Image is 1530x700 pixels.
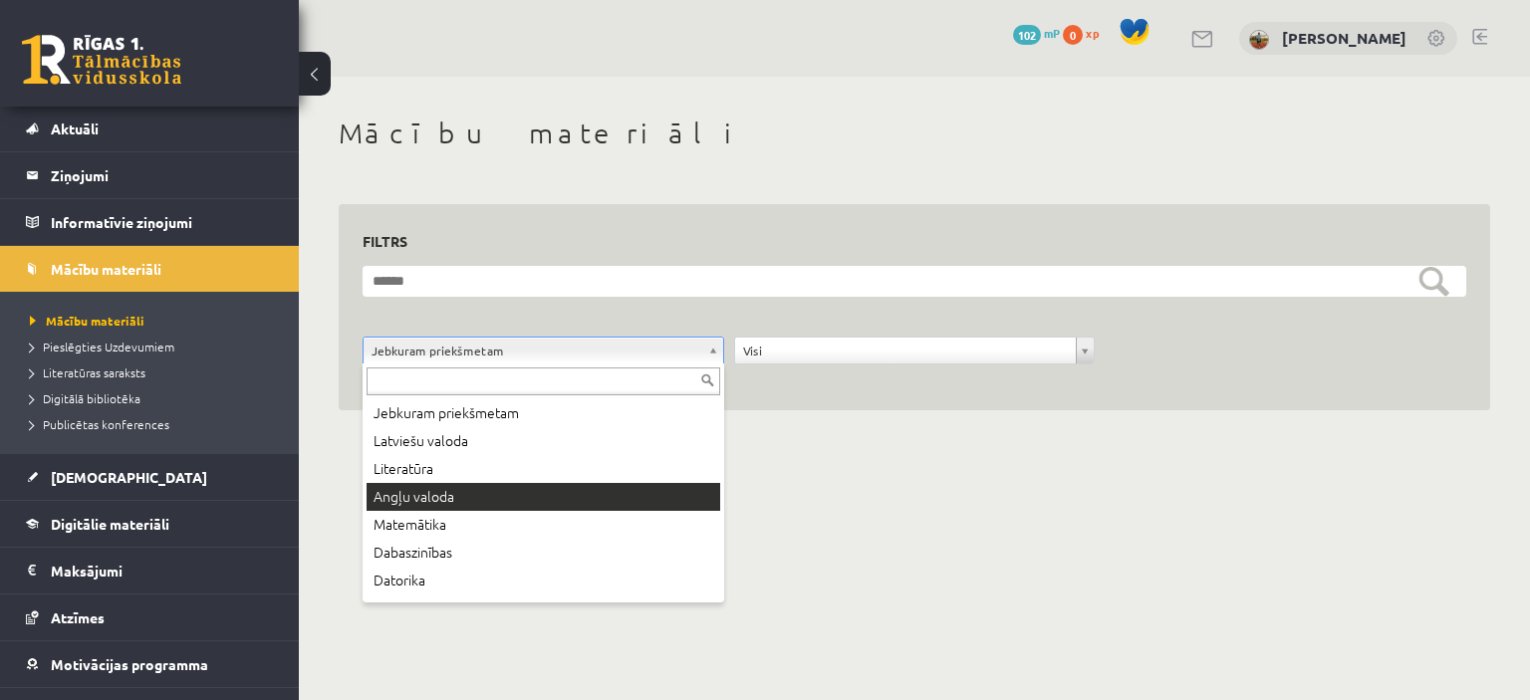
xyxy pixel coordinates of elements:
div: Sports un veselība [367,594,720,622]
div: Matemātika [367,511,720,539]
div: Datorika [367,567,720,594]
div: Literatūra [367,455,720,483]
div: Jebkuram priekšmetam [367,399,720,427]
div: Angļu valoda [367,483,720,511]
div: Dabaszinības [367,539,720,567]
div: Latviešu valoda [367,427,720,455]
